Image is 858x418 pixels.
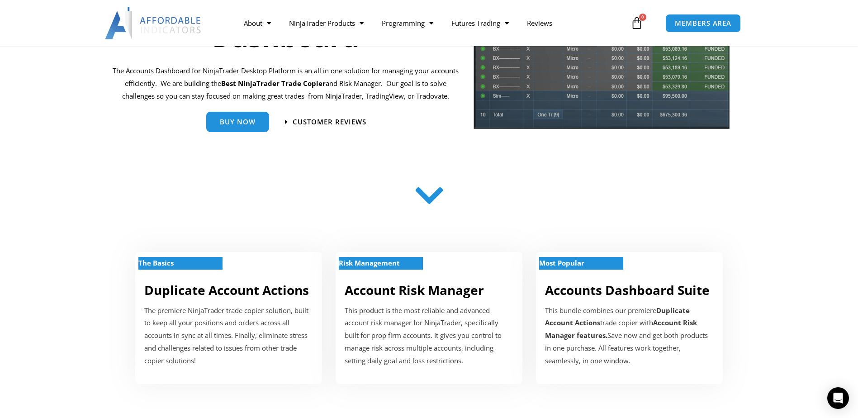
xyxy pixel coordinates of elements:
a: Duplicate Account Actions [144,281,309,299]
a: Programming [373,13,442,33]
strong: Risk Management [339,258,400,267]
div: Open Intercom Messenger [827,387,849,409]
a: About [235,13,280,33]
p: The Accounts Dashboard for NinjaTrader Desktop Platform is an all in one solution for managing yo... [110,65,461,103]
a: MEMBERS AREA [665,14,741,33]
a: Futures Trading [442,13,518,33]
a: Reviews [518,13,561,33]
span: MEMBERS AREA [675,20,731,27]
span: Customer Reviews [293,119,366,125]
strong: Most Popular [539,258,584,267]
p: The premiere NinjaTrader trade copier solution, built to keep all your positions and orders acros... [144,304,313,367]
nav: Menu [235,13,628,33]
a: Buy Now [206,112,269,132]
a: NinjaTrader Products [280,13,373,33]
img: LogoAI | Affordable Indicators – NinjaTrader [105,7,202,39]
div: This bundle combines our premiere trade copier with Save now and get both products in one purchas... [545,304,714,367]
span: Buy Now [220,119,256,125]
p: This product is the most reliable and advanced account risk manager for NinjaTrader, specifically... [345,304,513,367]
strong: Best NinjaTrader Trade Copier [221,79,326,88]
span: – [304,91,308,100]
span: from NinjaTrader, TradingView, or Tradovate. [308,91,449,100]
a: Account Risk Manager [345,281,484,299]
strong: The Basics [138,258,174,267]
span: 0 [639,14,646,21]
a: Accounts Dashboard Suite [545,281,710,299]
a: 0 [617,10,657,36]
a: Customer Reviews [285,119,366,125]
